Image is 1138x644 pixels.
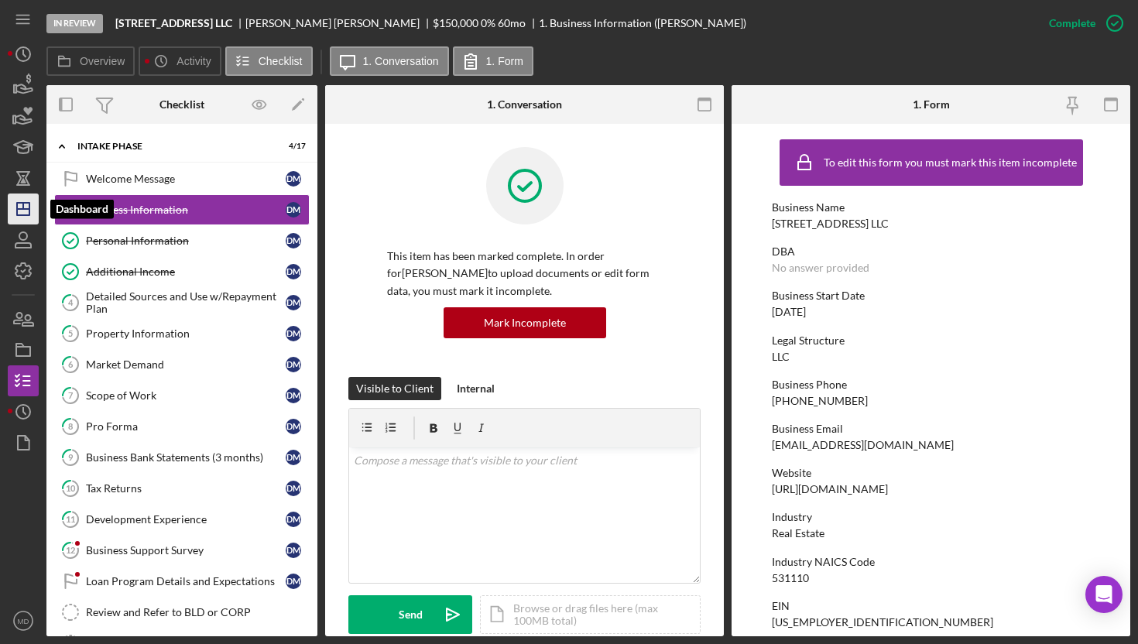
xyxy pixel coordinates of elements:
div: Business Information [86,204,286,216]
div: Business Email [772,423,1091,435]
a: 10Tax ReturnsDM [54,473,310,504]
div: D M [286,481,301,496]
label: Overview [80,55,125,67]
button: Internal [449,377,502,400]
a: 4Detailed Sources and Use w/Repayment PlanDM [54,287,310,318]
div: LLC [772,351,790,363]
button: Overview [46,46,135,76]
div: To edit this form you must mark this item incomplete [824,156,1077,169]
div: Internal [457,377,495,400]
button: Checklist [225,46,313,76]
div: Business Name [772,201,1091,214]
tspan: 6 [68,359,74,369]
a: 12Business Support SurveyDM [54,535,310,566]
div: Open Intercom Messenger [1085,576,1123,613]
tspan: 12 [66,545,75,555]
div: 1. Business Information ([PERSON_NAME]) [539,17,746,29]
div: D M [286,295,301,310]
div: D M [286,450,301,465]
div: Complete [1049,8,1095,39]
a: 11Development ExperienceDM [54,504,310,535]
div: Property Information [86,327,286,340]
div: D M [286,357,301,372]
div: D M [286,543,301,558]
div: 531110 [772,572,809,584]
button: Complete [1033,8,1130,39]
a: 5Property InformationDM [54,318,310,349]
p: This item has been marked complete. In order for [PERSON_NAME] to upload documents or edit form d... [387,248,662,300]
div: [EMAIL_ADDRESS][DOMAIN_NAME] [772,439,954,451]
div: [PERSON_NAME] [PERSON_NAME] [245,17,433,29]
label: Checklist [259,55,303,67]
tspan: 5 [68,328,73,338]
div: 1. Conversation [487,98,562,111]
label: 1. Form [486,55,523,67]
div: Detailed Sources and Use w/Repayment Plan [86,290,286,315]
a: Welcome MessageDM [54,163,310,194]
div: Personal Information [86,235,286,247]
div: D M [286,202,301,218]
div: Industry NAICS Code [772,556,1091,568]
div: Website [772,467,1091,479]
div: 0 % [481,17,495,29]
a: Business InformationDM [54,194,310,225]
tspan: 7 [68,390,74,400]
label: 1. Conversation [363,55,439,67]
a: 9Business Bank Statements (3 months)DM [54,442,310,473]
button: Visible to Client [348,377,441,400]
div: Pro Forma [86,420,286,433]
div: No answer provided [772,262,869,274]
div: Additional Income [86,265,286,278]
div: EIN [772,600,1091,612]
div: Business Bank Statements (3 months) [86,451,286,464]
button: 1. Conversation [330,46,449,76]
div: Mark Incomplete [484,307,566,338]
div: Visible to Client [356,377,434,400]
div: [URL][DOMAIN_NAME] [772,483,888,495]
span: $150,000 [433,16,478,29]
div: Review and Refer to BLD or CORP [86,606,309,618]
div: Development Experience [86,513,286,526]
tspan: 11 [66,514,75,524]
button: Send [348,595,472,634]
div: 1. Form [913,98,950,111]
div: Business Support Survey [86,544,286,557]
div: Market Demand [86,358,286,371]
div: Welcome Message [86,173,286,185]
tspan: 9 [68,452,74,462]
div: [STREET_ADDRESS] LLC [772,218,889,230]
tspan: 4 [68,297,74,307]
a: 7Scope of WorkDM [54,380,310,411]
div: DBA [772,245,1091,258]
b: [STREET_ADDRESS] LLC [115,17,232,29]
div: Business Start Date [772,289,1091,302]
a: 8Pro FormaDM [54,411,310,442]
a: Loan Program Details and ExpectationsDM [54,566,310,597]
button: MD [8,605,39,636]
div: [US_EMPLOYER_IDENTIFICATION_NUMBER] [772,616,993,629]
div: Legal Structure [772,334,1091,347]
text: MD [18,617,29,625]
tspan: 10 [66,483,76,493]
div: D M [286,512,301,527]
div: Real Estate [772,527,824,540]
a: Review and Refer to BLD or CORP [54,597,310,628]
div: [PHONE_NUMBER] [772,395,868,407]
button: 1. Form [453,46,533,76]
div: 60 mo [498,17,526,29]
div: D M [286,574,301,589]
div: Send [399,595,423,634]
a: Additional IncomeDM [54,256,310,287]
div: Scope of Work [86,389,286,402]
div: Checklist [159,98,204,111]
div: In Review [46,14,103,33]
div: D M [286,264,301,279]
button: Activity [139,46,221,76]
a: 6Market DemandDM [54,349,310,380]
a: Personal InformationDM [54,225,310,256]
div: Tax Returns [86,482,286,495]
div: Industry [772,511,1091,523]
div: [DATE] [772,306,806,318]
div: D M [286,171,301,187]
div: Loan Program Details and Expectations [86,575,286,587]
